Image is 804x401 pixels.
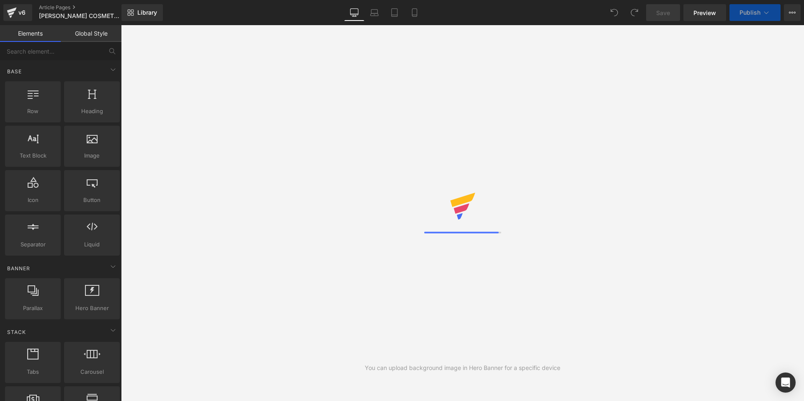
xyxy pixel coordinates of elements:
button: Undo [606,4,623,21]
span: Hero Banner [67,304,117,313]
a: Preview [683,4,726,21]
a: Laptop [364,4,384,21]
a: v6 [3,4,32,21]
span: Tabs [8,367,58,376]
span: Parallax [8,304,58,313]
span: Text Block [8,151,58,160]
button: More [784,4,801,21]
span: Stack [6,328,27,336]
div: Open Intercom Messenger [776,373,796,393]
span: Publish [740,9,760,16]
div: v6 [17,7,27,18]
a: Global Style [61,25,121,42]
span: Liquid [67,240,117,249]
span: Preview [693,8,716,17]
span: Library [137,9,157,16]
span: Heading [67,107,117,116]
a: Tablet [384,4,405,21]
span: Carousel [67,367,117,376]
a: Desktop [344,4,364,21]
button: Redo [626,4,643,21]
span: Base [6,67,23,75]
a: Article Pages [39,4,135,11]
span: Separator [8,240,58,249]
span: Icon [8,196,58,204]
button: Publish [729,4,781,21]
a: New Library [121,4,163,21]
a: Mobile [405,4,425,21]
span: Image [67,151,117,160]
span: Button [67,196,117,204]
span: Row [8,107,58,116]
div: You can upload background image in Hero Banner for a specific device [365,363,560,373]
span: [PERSON_NAME] COSMETICS HOLIDAY COLLECTION [39,13,119,19]
span: Save [656,8,670,17]
span: Banner [6,264,31,272]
